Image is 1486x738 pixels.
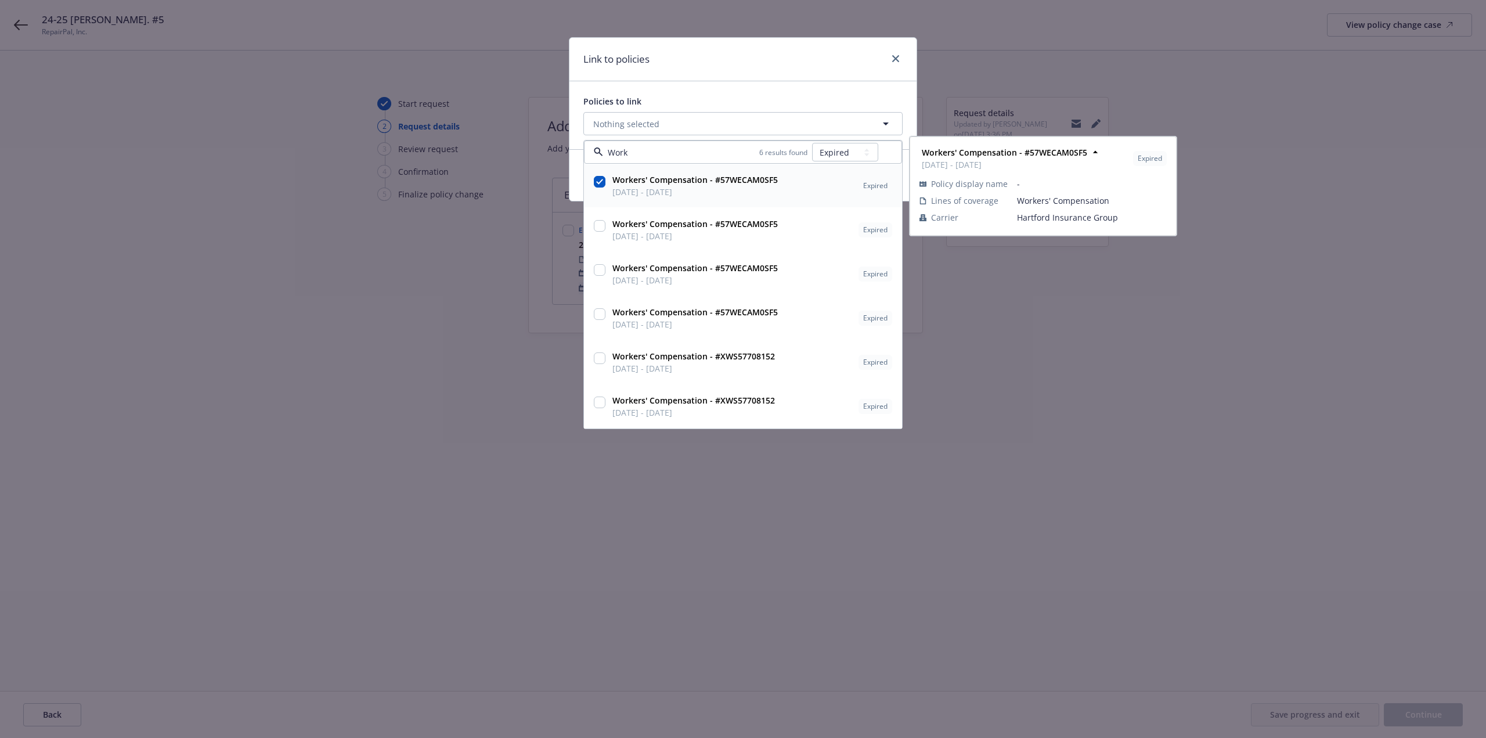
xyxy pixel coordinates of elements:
span: Workers' Compensation [1017,195,1167,207]
span: [DATE] - [DATE] [612,362,775,375]
strong: Workers' Compensation - #XWS57708152 [612,395,775,406]
span: Policy display name [931,178,1008,190]
span: 6 results found [759,147,807,157]
span: Expired [863,181,888,191]
span: Hartford Insurance Group [1017,211,1167,224]
a: close [889,52,903,66]
strong: Workers' Compensation - #57WECAM0SF5 [612,307,778,318]
strong: Workers' Compensation - #XWS57708152 [612,351,775,362]
span: [DATE] - [DATE] [612,230,778,242]
span: Expired [863,401,888,412]
span: Expired [1138,153,1162,164]
span: - [1017,178,1167,190]
span: [DATE] - [DATE] [612,406,775,419]
span: Nothing selected [593,118,659,130]
strong: Workers' Compensation - #57WECAM0SF5 [612,174,778,185]
span: [DATE] - [DATE] [612,186,778,198]
span: Expired [863,269,888,279]
span: Policies to link [583,96,641,107]
span: Expired [863,225,888,235]
button: Nothing selected [583,112,903,135]
span: Expired [863,357,888,368]
span: [DATE] - [DATE] [612,318,778,330]
strong: Workers' Compensation - #57WECAM0SF5 [612,262,778,273]
span: Expired [863,313,888,323]
span: [DATE] - [DATE] [612,274,778,286]
span: Carrier [931,211,958,224]
input: Filter by keyword [603,146,759,159]
h1: Link to policies [583,52,650,67]
span: Lines of coverage [931,195,998,207]
strong: Workers' Compensation - #57WECAM0SF5 [612,218,778,229]
span: [DATE] - [DATE] [922,159,1087,171]
strong: Workers' Compensation - #57WECAM0SF5 [922,147,1087,158]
